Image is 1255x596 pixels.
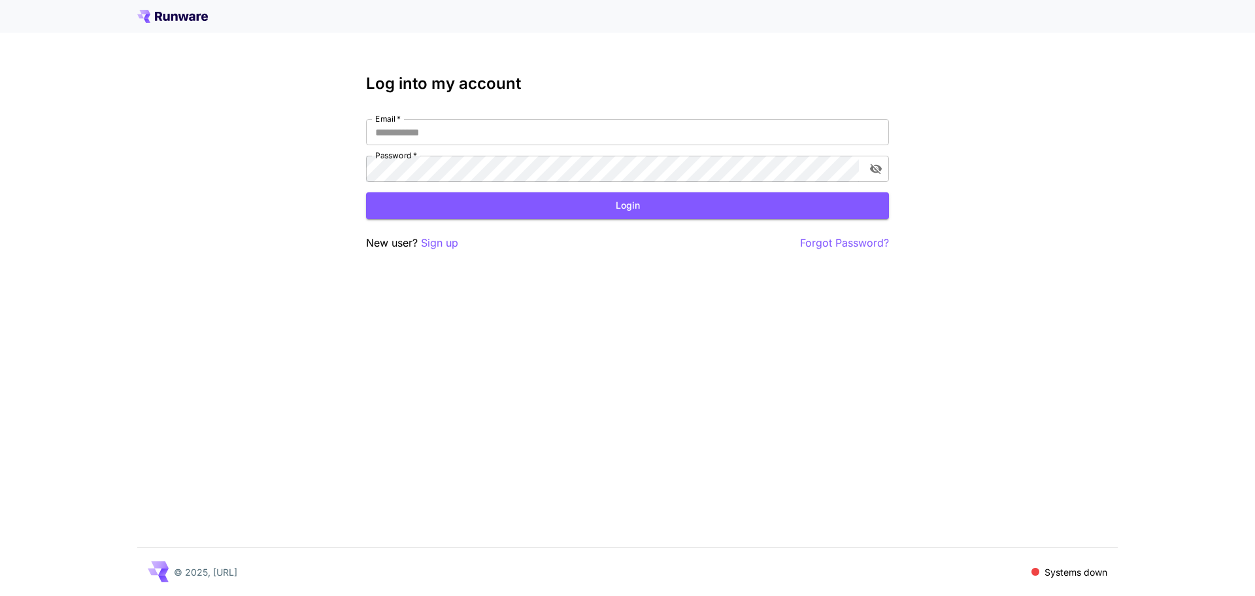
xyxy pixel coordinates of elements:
label: Email [375,113,401,124]
p: New user? [366,235,458,251]
button: Login [366,192,889,219]
p: © 2025, [URL] [174,565,237,579]
label: Password [375,150,417,161]
p: Systems down [1045,565,1107,579]
button: Forgot Password? [800,235,889,251]
h3: Log into my account [366,75,889,93]
button: Sign up [421,235,458,251]
button: toggle password visibility [864,157,888,181]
